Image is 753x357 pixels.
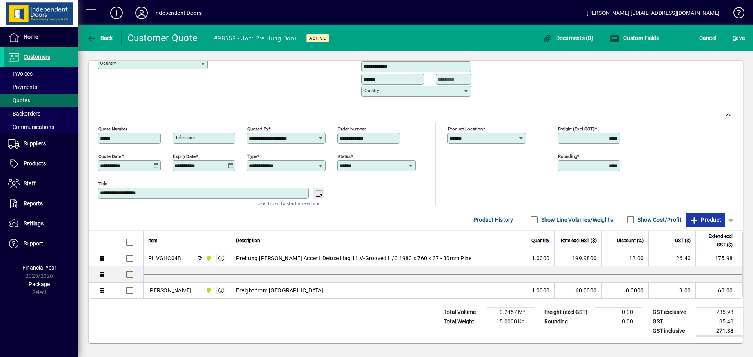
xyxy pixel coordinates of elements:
span: Payments [8,84,37,90]
td: GST exclusive [649,307,696,317]
span: Product History [473,214,513,226]
span: Products [24,160,46,167]
div: 60.0000 [559,286,597,294]
span: Discount (%) [617,236,644,245]
span: ave [733,32,745,44]
mat-label: Quote date [98,153,121,159]
td: 0.00 [595,307,642,317]
span: Custom Fields [610,35,659,41]
span: Reports [24,200,43,207]
button: Custom Fields [608,31,661,45]
span: Extend excl GST ($) [700,232,733,249]
span: Freight from [GEOGRAPHIC_DATA] [236,286,324,294]
span: Description [236,236,260,245]
a: Quotes [4,94,78,107]
span: Financial Year [22,265,56,271]
a: Communications [4,120,78,134]
td: Rounding [540,317,595,326]
td: 9.00 [648,283,695,298]
mat-label: Rounding [558,153,577,159]
mat-label: Reference [175,135,195,140]
mat-label: Product location [448,126,483,131]
td: 12.00 [601,250,648,266]
mat-label: Country [363,88,379,93]
button: Product History [470,213,517,227]
td: 271.38 [696,326,743,336]
span: Staff [24,180,36,187]
button: Save [731,31,747,45]
mat-label: Status [338,153,351,159]
label: Show Cost/Profit [636,216,682,224]
span: Settings [24,220,44,227]
td: 15.0000 Kg [487,317,534,326]
span: Documents (0) [542,35,593,41]
a: Suppliers [4,134,78,154]
td: GST [649,317,696,326]
td: Freight (excl GST) [540,307,595,317]
a: Staff [4,174,78,194]
span: Timaru [204,254,213,263]
td: 26.40 [648,250,695,266]
button: Cancel [697,31,718,45]
mat-label: Order number [338,126,366,131]
button: Add [104,6,129,20]
div: Customer Quote [127,32,198,44]
span: Cancel [699,32,717,44]
span: Item [148,236,158,245]
mat-label: Type [247,153,257,159]
button: Profile [129,6,154,20]
span: GST ($) [675,236,691,245]
span: Back [87,35,113,41]
td: Total Volume [440,307,487,317]
span: Rate excl GST ($) [561,236,597,245]
mat-label: Title [98,181,107,186]
span: Home [24,34,38,40]
button: Product [686,213,725,227]
span: Customers [24,54,50,60]
mat-label: Country [100,60,116,66]
mat-label: Freight (excl GST) [558,126,595,131]
td: GST inclusive [649,326,696,336]
a: Backorders [4,107,78,120]
mat-label: Quote number [98,126,127,131]
a: Settings [4,214,78,234]
mat-label: Quoted by [247,126,268,131]
td: 60.00 [695,283,742,298]
span: Package [29,281,50,287]
td: 0.2457 M³ [487,307,534,317]
mat-label: Expiry date [173,153,196,159]
td: 0.0000 [601,283,648,298]
a: Home [4,27,78,47]
td: 0.00 [595,317,642,326]
div: PHVGHC04B [148,254,181,262]
div: #98658 - Job: Pre Hung Door [214,32,296,45]
td: 35.40 [696,317,743,326]
span: Quantity [531,236,549,245]
app-page-header-button: Back [78,31,122,45]
a: Payments [4,80,78,94]
label: Show Line Volumes/Weights [540,216,613,224]
span: 1.0000 [532,254,550,262]
div: [PERSON_NAME] [148,286,191,294]
td: 235.98 [696,307,743,317]
a: Products [4,154,78,174]
td: 175.98 [695,250,742,266]
span: Active [309,36,326,41]
span: Suppliers [24,140,46,147]
div: 199.9800 [559,254,597,262]
span: Support [24,240,43,246]
a: Knowledge Base [728,2,743,27]
span: Backorders [8,111,40,117]
td: Total Weight [440,317,487,326]
span: Product [689,214,721,226]
span: Invoices [8,71,33,77]
span: Timaru [204,286,213,295]
a: Invoices [4,67,78,80]
span: Communications [8,124,54,130]
a: Support [4,234,78,254]
button: Documents (0) [540,31,595,45]
mat-hint: Use 'Enter' to start a new line [258,199,319,208]
a: Reports [4,194,78,214]
div: Independent Doors [154,7,202,19]
span: Quotes [8,97,30,103]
